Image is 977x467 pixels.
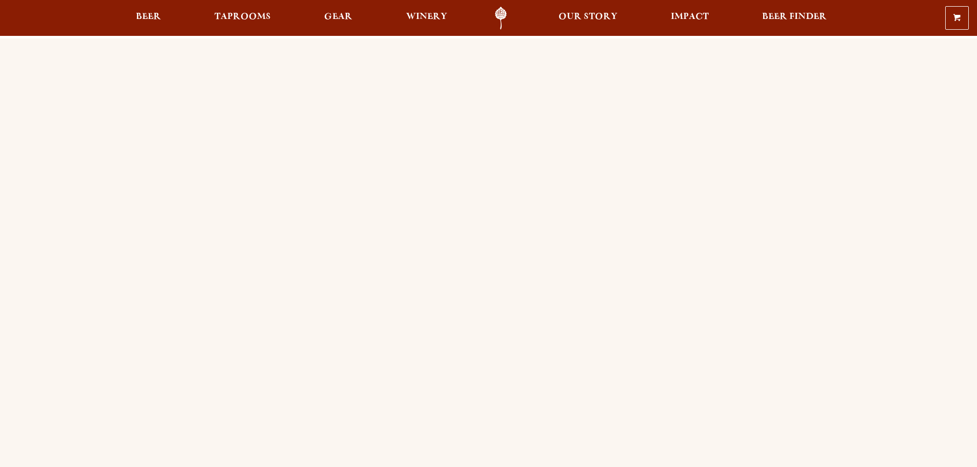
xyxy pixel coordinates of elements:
[559,13,617,21] span: Our Story
[129,7,168,30] a: Beer
[208,7,277,30] a: Taprooms
[400,7,454,30] a: Winery
[136,13,161,21] span: Beer
[317,7,359,30] a: Gear
[324,13,352,21] span: Gear
[552,7,624,30] a: Our Story
[755,7,833,30] a: Beer Finder
[671,13,709,21] span: Impact
[406,13,447,21] span: Winery
[214,13,271,21] span: Taprooms
[482,7,520,30] a: Odell Home
[664,7,715,30] a: Impact
[762,13,827,21] span: Beer Finder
